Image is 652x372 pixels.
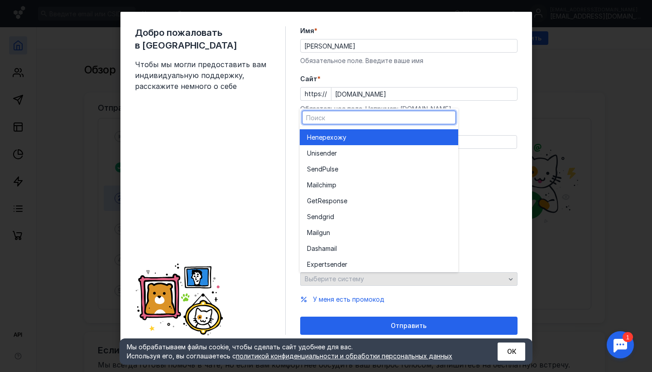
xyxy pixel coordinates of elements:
[314,260,347,269] span: pertsender
[307,260,314,269] span: Ex
[135,26,271,52] span: Добро пожаловать в [GEOGRAPHIC_DATA]
[300,145,458,161] button: Unisender
[312,196,347,206] span: etResponse
[336,244,337,253] span: l
[300,240,458,256] button: Dashamail
[300,74,317,83] span: Cайт
[313,295,384,303] span: У меня есть промокод
[127,343,475,361] div: Мы обрабатываем файлы cookie, чтобы сделать сайт удобнее для вас. Используя его, вы соглашаетесь c
[300,272,518,286] button: Выберите систему
[307,244,336,253] span: Dashamai
[391,322,427,330] span: Отправить
[335,149,337,158] span: r
[300,127,458,272] div: grid
[307,149,335,158] span: Unisende
[329,212,334,221] span: id
[300,256,458,272] button: Expertsender
[307,181,332,190] span: Mailchim
[332,181,336,190] span: p
[307,228,319,237] span: Mail
[307,133,315,142] span: Не
[307,212,329,221] span: Sendgr
[300,209,458,225] button: Sendgrid
[307,196,312,206] span: G
[305,275,364,283] span: Выберите систему
[307,165,335,174] span: SendPuls
[302,111,455,124] input: Поиск
[315,133,346,142] span: перехожу
[300,317,518,335] button: Отправить
[300,26,314,35] span: Имя
[20,5,31,15] div: 1
[313,295,384,304] button: У меня есть промокод
[300,129,458,145] button: Неперехожу
[300,104,518,113] div: Обязательное поле. Например: [DOMAIN_NAME]
[236,352,452,360] a: политикой конфиденциальности и обработки персональных данных
[300,193,458,209] button: GetResponse
[300,225,458,240] button: Mailgun
[300,177,458,193] button: Mailchimp
[498,343,525,361] button: ОК
[319,228,330,237] span: gun
[335,165,338,174] span: e
[135,59,271,92] span: Чтобы мы могли предоставить вам индивидуальную поддержку, расскажите немного о себе
[300,56,518,65] div: Обязательное поле. Введите ваше имя
[300,161,458,177] button: SendPulse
